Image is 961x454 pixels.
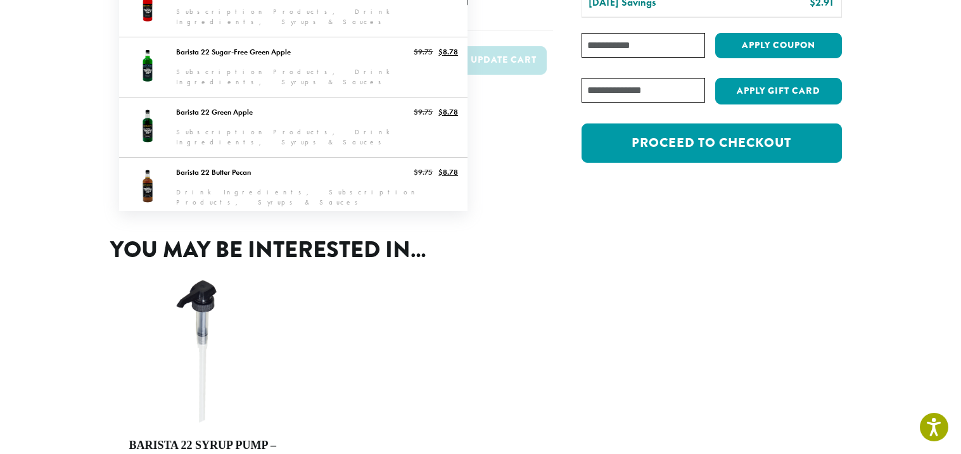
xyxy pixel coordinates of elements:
h2: You may be interested in… [110,236,851,263]
button: Apply coupon [715,33,842,59]
button: Apply Gift Card [715,78,842,104]
a: Proceed to checkout [582,123,841,163]
img: DP1998.01.png [126,275,280,429]
button: Update cart [461,46,547,75]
